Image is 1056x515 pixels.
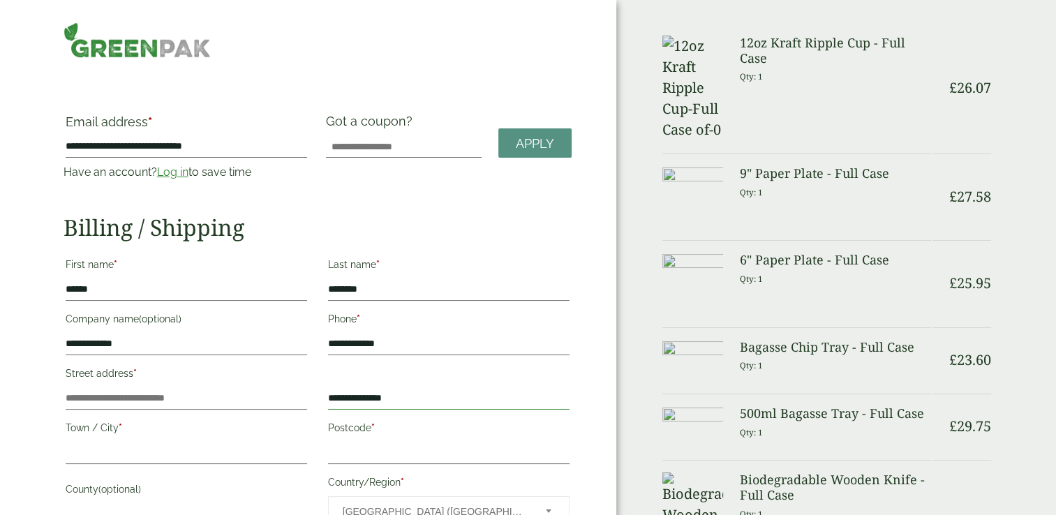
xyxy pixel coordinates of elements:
label: County [66,479,307,503]
h3: 500ml Bagasse Tray - Full Case [740,406,931,421]
abbr: required [133,368,137,379]
small: Qty: 1 [740,360,763,371]
small: Qty: 1 [740,187,763,197]
label: First name [66,255,307,278]
label: Phone [328,309,570,333]
h3: Biodegradable Wooden Knife - Full Case [740,472,931,502]
label: Town / City [66,418,307,442]
bdi: 27.58 [949,187,991,206]
label: Country/Region [328,472,570,496]
span: Apply [516,136,554,151]
span: (optional) [139,313,181,324]
h2: Billing / Shipping [64,214,572,241]
abbr: required [148,114,152,129]
span: £ [949,187,957,206]
abbr: required [114,259,117,270]
label: Company name [66,309,307,333]
span: (optional) [98,484,141,495]
small: Qty: 1 [740,427,763,438]
small: Qty: 1 [740,71,763,82]
img: GreenPak Supplies [64,22,211,58]
label: Street address [66,364,307,387]
small: Qty: 1 [740,274,763,284]
h3: Bagasse Chip Tray - Full Case [740,340,931,355]
bdi: 26.07 [949,78,991,97]
a: Log in [157,165,188,179]
bdi: 29.75 [949,417,991,435]
h3: 12oz Kraft Ripple Cup - Full Case [740,36,931,66]
bdi: 25.95 [949,274,991,292]
span: £ [949,417,957,435]
span: £ [949,350,957,369]
label: Got a coupon? [326,114,418,135]
bdi: 23.60 [949,350,991,369]
h3: 6" Paper Plate - Full Case [740,253,931,268]
abbr: required [371,422,375,433]
span: £ [949,78,957,97]
img: 12oz Kraft Ripple Cup-Full Case of-0 [662,36,723,140]
abbr: required [401,477,404,488]
a: Apply [498,128,572,158]
h3: 9" Paper Plate - Full Case [740,166,931,181]
abbr: required [357,313,360,324]
label: Postcode [328,418,570,442]
abbr: required [119,422,122,433]
abbr: required [376,259,380,270]
span: £ [949,274,957,292]
label: Email address [66,116,307,135]
p: Have an account? to save time [64,164,309,181]
label: Last name [328,255,570,278]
